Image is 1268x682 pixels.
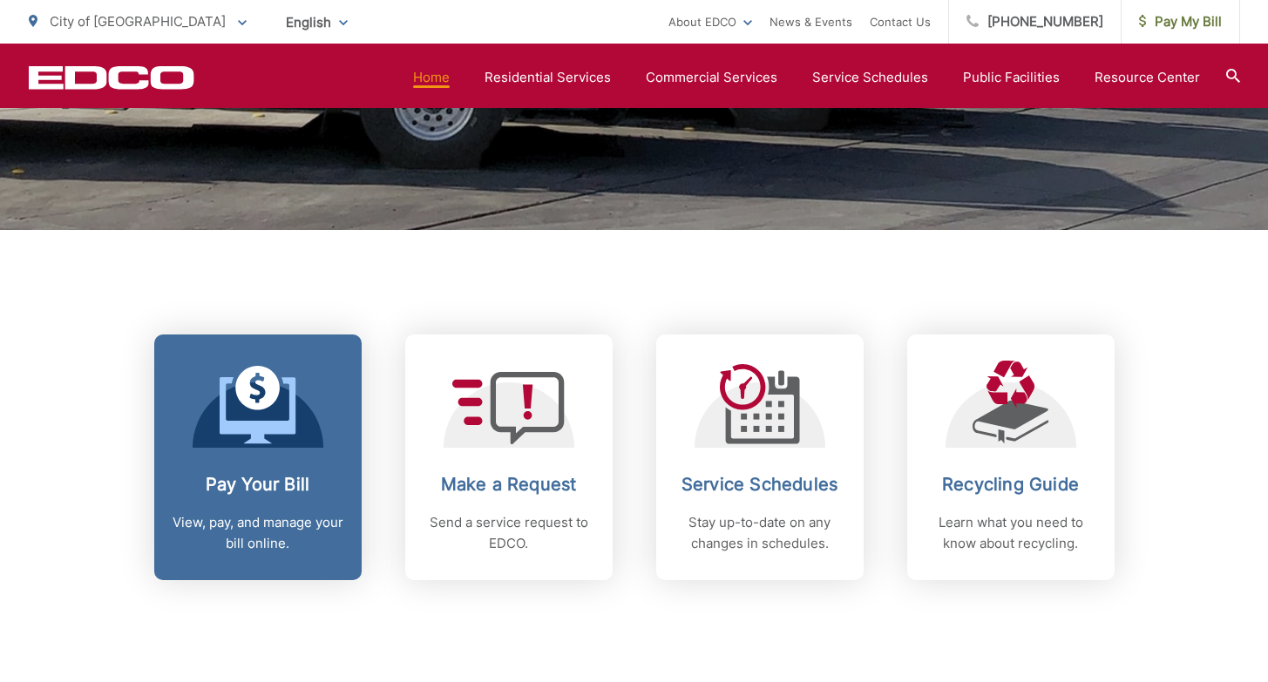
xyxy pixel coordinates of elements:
a: Commercial Services [646,67,777,88]
span: English [273,7,361,37]
a: Service Schedules Stay up-to-date on any changes in schedules. [656,334,864,580]
h2: Pay Your Bill [172,474,344,495]
a: Public Facilities [963,67,1060,88]
p: Stay up-to-date on any changes in schedules. [674,512,846,554]
a: Make a Request Send a service request to EDCO. [405,334,613,580]
a: About EDCO [668,11,752,32]
p: Learn what you need to know about recycling. [925,512,1097,554]
a: Contact Us [870,11,931,32]
a: Resource Center [1095,67,1200,88]
h2: Make a Request [423,474,595,495]
p: View, pay, and manage your bill online. [172,512,344,554]
a: News & Events [770,11,852,32]
a: Service Schedules [812,67,928,88]
a: Pay Your Bill View, pay, and manage your bill online. [154,334,362,580]
span: Pay My Bill [1139,11,1222,32]
a: Home [413,67,450,88]
h2: Service Schedules [674,474,846,495]
span: City of [GEOGRAPHIC_DATA] [50,13,226,30]
a: Recycling Guide Learn what you need to know about recycling. [907,334,1115,580]
a: Residential Services [485,67,611,88]
h2: Recycling Guide [925,474,1097,495]
a: EDCD logo. Return to the homepage. [29,65,194,90]
p: Send a service request to EDCO. [423,512,595,554]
